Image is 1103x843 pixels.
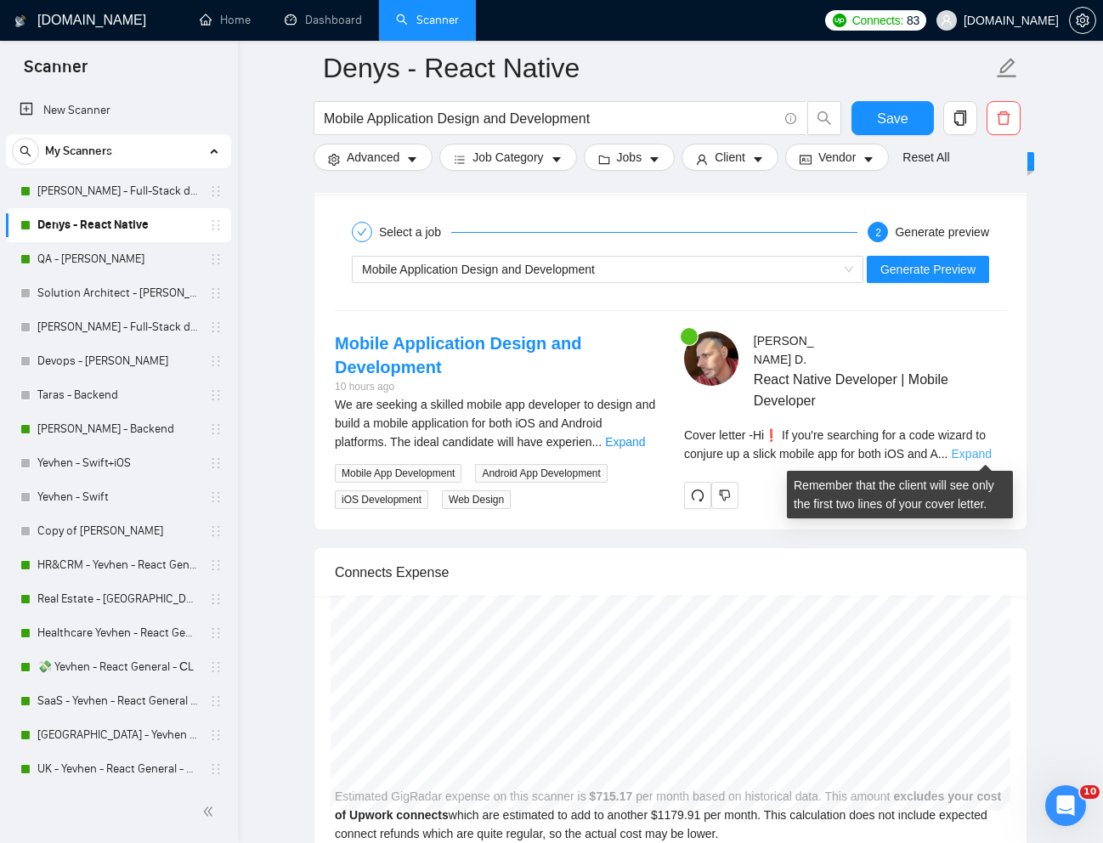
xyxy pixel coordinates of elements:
span: Web Design [442,490,511,509]
span: caret-down [406,153,418,166]
span: holder [209,524,223,538]
input: Scanner name... [323,47,993,89]
span: Client [715,148,745,167]
a: Healthcare Yevhen - React General - СL [37,616,199,650]
span: We are seeking a skilled mobile app developer to design and build a mobile application for both i... [335,398,655,449]
button: search [12,138,39,165]
div: Remember that the client will see only the first two lines of your cover letter. [787,471,1013,518]
button: userClientcaret-down [682,144,778,171]
span: [PERSON_NAME] D . [754,334,814,366]
a: Denys - React Native [37,208,199,242]
span: copy [944,110,976,126]
button: Save [851,101,934,135]
span: Save [877,108,908,129]
span: holder [209,184,223,198]
span: search [13,145,38,157]
span: holder [209,490,223,504]
span: holder [209,320,223,334]
button: idcardVendorcaret-down [785,144,889,171]
span: Generate Preview [880,260,976,279]
div: Connects Expense [335,548,1006,597]
a: New Scanner [20,93,218,127]
span: double-left [202,803,219,820]
button: redo [684,482,711,509]
a: Mobile Application Design and Development [335,334,581,376]
span: holder [209,558,223,572]
span: Connects: [852,11,903,30]
button: Generate Preview [867,256,989,283]
span: 83 [907,11,919,30]
span: holder [209,388,223,402]
span: caret-down [863,153,874,166]
li: New Scanner [6,93,231,127]
button: setting [1069,7,1096,34]
a: Expand [605,435,645,449]
button: settingAdvancedcaret-down [314,144,433,171]
div: We are seeking a skilled mobile app developer to design and build a mobile application for both i... [335,395,657,451]
span: holder [209,660,223,674]
a: 💸 Yevhen - React General - СL [37,650,199,684]
img: c1SXgQZWPLtCft5A2f_mrL0K_c_jCDZxN39adx4pUS87Emn3cECm7haNZBs4xyOGl6 [684,331,738,386]
a: [GEOGRAPHIC_DATA] - Yevhen - React General - СL [37,718,199,752]
a: [PERSON_NAME] - Full-Stack dev [37,310,199,344]
a: setting [1069,14,1096,27]
a: HR&CRM - Yevhen - React General - СL [37,548,199,582]
a: Yevhen - Swift [37,480,199,514]
span: holder [209,218,223,232]
span: info-circle [785,113,796,124]
span: check [357,227,367,237]
span: holder [209,286,223,300]
span: Android App Development [475,464,607,483]
img: upwork-logo.png [833,14,846,27]
a: Real Estate - [GEOGRAPHIC_DATA] - React General - СL [37,582,199,616]
button: dislike [711,482,738,509]
span: holder [209,252,223,266]
span: folder [598,153,610,166]
a: Copy of [PERSON_NAME] [37,514,199,548]
span: Jobs [617,148,642,167]
button: search [807,101,841,135]
a: SaaS - Yevhen - React General - СL [37,684,199,718]
span: setting [328,153,340,166]
span: delete [987,110,1020,126]
iframe: Intercom live chat [1045,785,1086,826]
span: redo [685,489,710,502]
button: folderJobscaret-down [584,144,676,171]
button: delete [987,101,1021,135]
span: ... [938,447,948,461]
span: holder [209,456,223,470]
span: user [941,14,953,26]
a: dashboardDashboard [285,13,362,27]
span: holder [209,762,223,776]
span: Advanced [347,148,399,167]
span: bars [454,153,466,166]
span: holder [209,354,223,368]
a: Taras - Backend [37,378,199,412]
span: user [696,153,708,166]
span: 2 [875,227,881,239]
a: Yevhen - Swift+iOS [37,446,199,480]
span: Mobile Application Design and Development [362,263,595,276]
a: QA - [PERSON_NAME] [37,242,199,276]
span: caret-down [752,153,764,166]
a: Devops - [PERSON_NAME] [37,344,199,378]
a: Expand [952,447,992,461]
span: setting [1070,14,1095,27]
a: Solution Architect - [PERSON_NAME] [37,276,199,310]
span: edit [996,57,1018,79]
span: Mobile App Development [335,464,461,483]
span: 10 [1080,785,1100,799]
span: Scanner [10,54,101,90]
button: barsJob Categorycaret-down [439,144,576,171]
a: UK - Yevhen - React General - СL [37,752,199,786]
span: ... [591,435,602,449]
div: Select a job [379,222,451,242]
span: holder [209,728,223,742]
a: [PERSON_NAME] - Full-Stack dev [37,174,199,208]
a: Reset All [902,148,949,167]
span: holder [209,626,223,640]
span: caret-down [551,153,563,166]
span: React Native Developer | Mobile Developer [754,369,956,411]
span: Cover letter - Hi❗ If you're searching for a code wizard to conjure up a slick mobile app for bot... [684,428,986,461]
a: [PERSON_NAME] - Backend [37,412,199,446]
